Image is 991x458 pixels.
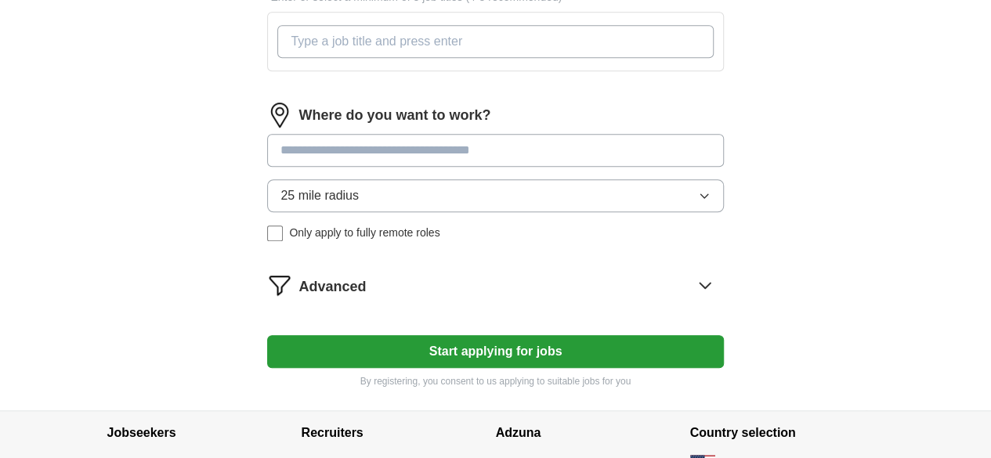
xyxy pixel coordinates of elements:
input: Only apply to fully remote roles [267,225,283,241]
span: Advanced [298,276,366,298]
img: location.png [267,103,292,128]
span: 25 mile radius [280,186,359,205]
input: Type a job title and press enter [277,25,713,58]
button: 25 mile radius [267,179,723,212]
span: Only apply to fully remote roles [289,225,439,241]
h4: Country selection [690,411,884,455]
label: Where do you want to work? [298,105,490,126]
img: filter [267,272,292,298]
p: By registering, you consent to us applying to suitable jobs for you [267,374,723,388]
button: Start applying for jobs [267,335,723,368]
